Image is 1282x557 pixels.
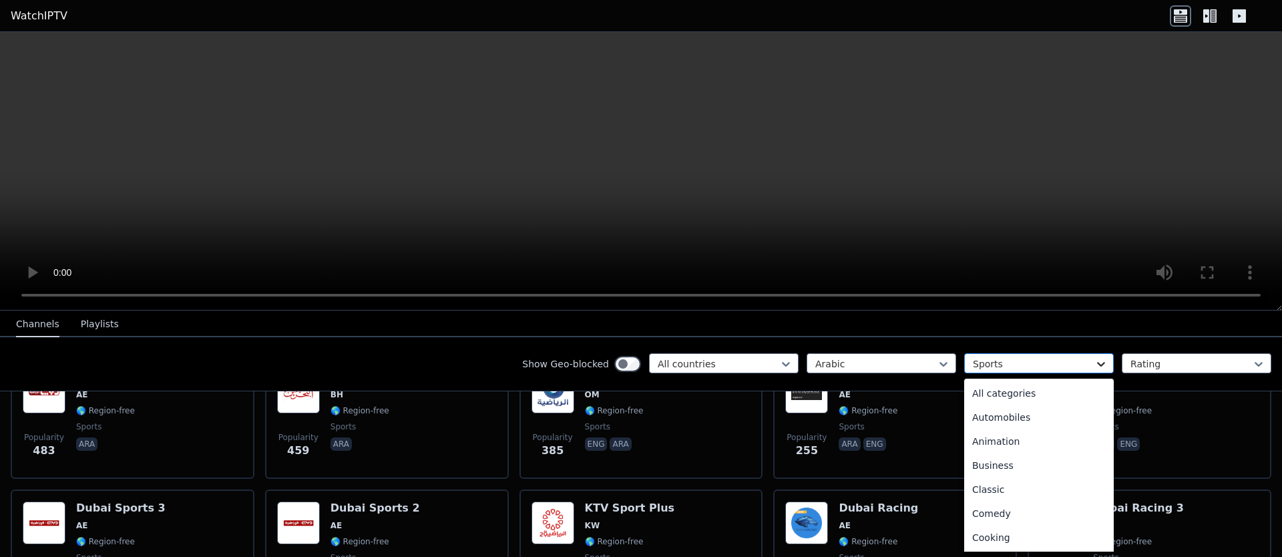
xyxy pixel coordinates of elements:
span: Popularity [533,432,573,443]
span: AE [839,389,850,400]
span: AE [76,389,87,400]
span: 🌎 Region-free [839,536,897,547]
span: 🌎 Region-free [839,405,897,416]
span: 🌎 Region-free [76,536,135,547]
span: Popularity [278,432,318,443]
span: KW [585,520,600,531]
div: Cooking [964,526,1114,550]
img: Oman Sports TV [531,371,574,413]
h6: KTV Sport Plus [585,502,674,515]
span: 🌎 Region-free [331,405,389,416]
span: AE [76,520,87,531]
img: Dubai Sports 2 [277,502,320,544]
span: OM [585,389,600,400]
span: AE [839,520,850,531]
img: Sharjah Sports [785,371,828,413]
label: Show Geo-blocked [522,357,609,371]
div: Automobiles [964,405,1114,429]
img: Dubai Sports 3 [23,502,65,544]
span: BH [331,389,343,400]
span: 🌎 Region-free [585,405,644,416]
div: All categories [964,381,1114,405]
span: Popularity [787,432,827,443]
p: eng [585,437,608,451]
span: sports [331,421,356,432]
span: 483 [33,443,55,459]
p: eng [1117,437,1140,451]
button: Playlists [81,312,119,337]
div: Business [964,453,1114,478]
h6: Dubai Sports 3 [76,502,166,515]
span: AE [331,520,342,531]
div: Comedy [964,502,1114,526]
span: sports [76,421,101,432]
button: Channels [16,312,59,337]
p: ara [76,437,97,451]
span: 🌎 Region-free [1093,405,1152,416]
span: 459 [287,443,309,459]
span: sports [839,421,864,432]
span: 🌎 Region-free [1093,536,1152,547]
p: ara [839,437,860,451]
img: Bahrain Sports 2 [277,371,320,413]
span: Popularity [24,432,64,443]
p: ara [610,437,631,451]
img: Dubai Racing [785,502,828,544]
p: eng [863,437,886,451]
span: 385 [542,443,564,459]
span: 🌎 Region-free [585,536,644,547]
img: KTV Sport Plus [531,502,574,544]
h6: Dubai Racing 3 [1093,502,1184,515]
span: sports [585,421,610,432]
span: 🌎 Region-free [76,405,135,416]
div: Animation [964,429,1114,453]
span: 255 [796,443,818,459]
a: WatchIPTV [11,8,67,24]
p: ara [331,437,352,451]
span: 🌎 Region-free [331,536,389,547]
h6: Dubai Sports 2 [331,502,420,515]
h6: Dubai Racing [839,502,918,515]
img: Dubai Sports 1 [23,371,65,413]
div: Classic [964,478,1114,502]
